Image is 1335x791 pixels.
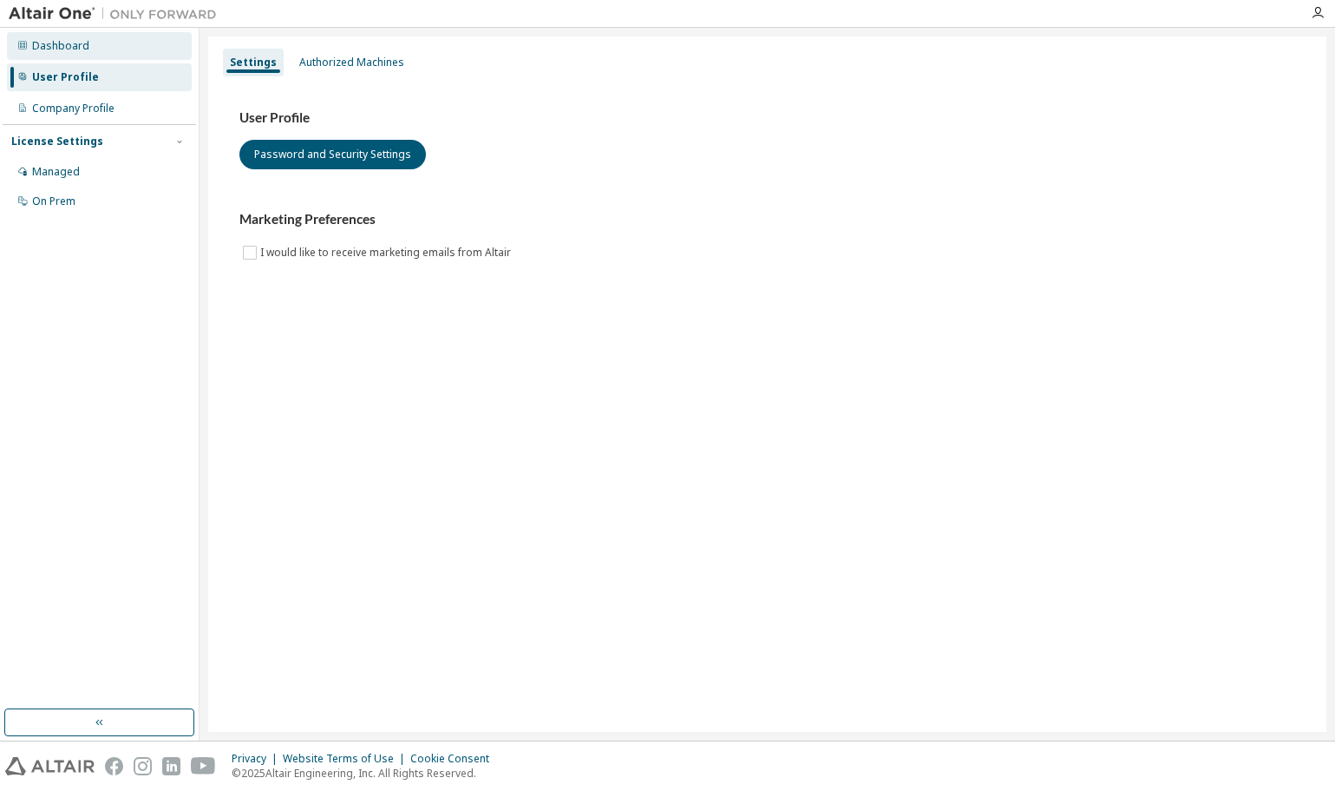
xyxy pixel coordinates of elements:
div: Privacy [232,752,283,766]
img: altair_logo.svg [5,757,95,775]
h3: Marketing Preferences [239,211,1295,228]
img: Altair One [9,5,226,23]
div: User Profile [32,70,99,84]
div: Settings [230,56,277,69]
h3: User Profile [239,109,1295,127]
div: License Settings [11,135,103,148]
label: I would like to receive marketing emails from Altair [260,242,514,263]
div: Website Terms of Use [283,752,410,766]
p: © 2025 Altair Engineering, Inc. All Rights Reserved. [232,766,500,781]
img: linkedin.svg [162,757,180,775]
button: Password and Security Settings [239,140,426,169]
div: Dashboard [32,39,89,53]
img: facebook.svg [105,757,123,775]
div: Authorized Machines [299,56,404,69]
img: youtube.svg [191,757,216,775]
img: instagram.svg [134,757,152,775]
div: On Prem [32,194,75,208]
div: Cookie Consent [410,752,500,766]
div: Company Profile [32,102,115,115]
div: Managed [32,165,80,179]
